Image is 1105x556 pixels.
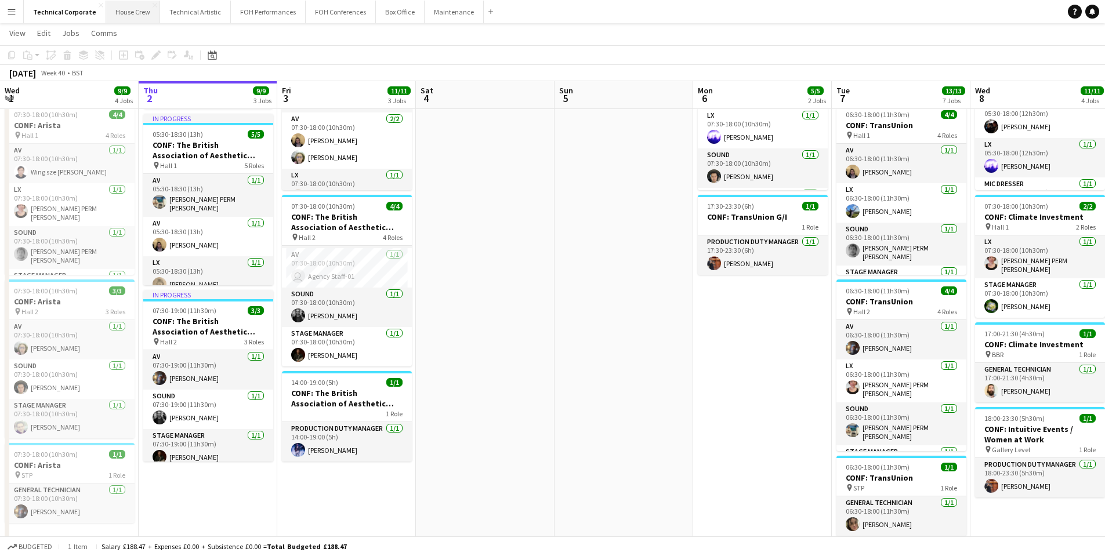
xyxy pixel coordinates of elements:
[102,542,347,551] div: Salary £188.47 + Expenses £0.00 + Subsistence £0.00 =
[106,1,160,23] button: House Crew
[1079,329,1096,338] span: 1/1
[231,1,306,23] button: FOH Performances
[282,169,412,208] app-card-role: LX1/107:30-18:00 (10h30m)
[5,85,20,96] span: Wed
[853,131,870,140] span: Hall 1
[143,316,273,337] h3: CONF: The British Association of Aesthetic Plastic Surgeons
[836,183,966,223] app-card-role: LX1/106:30-18:00 (11h30m)[PERSON_NAME]
[698,235,828,275] app-card-role: Production Duty Manager1/117:30-23:30 (6h)[PERSON_NAME]
[992,223,1009,231] span: Hall 1
[386,409,403,418] span: 1 Role
[143,290,273,461] div: In progress07:30-19:00 (11h30m)3/3CONF: The British Association of Aesthetic Plastic Surgeons Hal...
[975,407,1105,497] app-job-card: 18:00-23:30 (5h30m)1/1CONF: Intuitive Events / Women at Work Gallery Level1 RoleProduction Duty M...
[943,96,965,105] div: 7 Jobs
[376,1,425,23] button: Box Office
[698,188,828,227] app-card-role: Stage Manager1/1
[267,542,347,551] span: Total Budgeted £188.47
[143,429,273,468] app-card-role: Stage Manager1/107:30-19:00 (11h30m)[PERSON_NAME]
[282,388,412,409] h3: CONF: The British Association of Aesthetic Plastic Surgeons
[937,131,957,140] span: 4 Roles
[808,96,826,105] div: 2 Jobs
[975,339,1105,350] h3: CONF: Climate Investment
[937,307,957,316] span: 4 Roles
[282,327,412,366] app-card-role: Stage Manager1/107:30-18:00 (10h30m)[PERSON_NAME]
[698,109,828,148] app-card-role: LX1/107:30-18:00 (10h30m)[PERSON_NAME]
[109,110,125,119] span: 4/4
[992,350,1003,359] span: BBR
[836,496,966,536] app-card-role: General Technician1/106:30-18:00 (11h30m)[PERSON_NAME]
[941,110,957,119] span: 4/4
[14,286,78,295] span: 07:30-18:00 (10h30m)
[153,130,203,139] span: 05:30-18:30 (13h)
[984,329,1045,338] span: 17:00-21:30 (4h30m)
[5,279,135,438] app-job-card: 07:30-18:00 (10h30m)3/3CONF: Arista Hall 23 RolesAV1/107:30-18:00 (10h30m)[PERSON_NAME]Sound1/107...
[975,99,1105,138] app-card-role: Camera Operator FD1/105:30-18:00 (12h30m)[PERSON_NAME]
[37,28,50,38] span: Edit
[32,26,55,41] a: Edit
[836,103,966,275] app-job-card: 06:30-18:00 (11h30m)4/4CONF: TransUnion Hall 14 RolesAV1/106:30-18:00 (11h30m)[PERSON_NAME]LX1/10...
[299,233,316,242] span: Hall 2
[975,363,1105,402] app-card-role: General Technician1/117:00-21:30 (4h30m)[PERSON_NAME]
[975,85,990,96] span: Wed
[143,350,273,390] app-card-role: AV1/107:30-19:00 (11h30m)[PERSON_NAME]
[698,148,828,188] app-card-role: Sound1/107:30-18:00 (10h30m)[PERSON_NAME]
[984,414,1045,423] span: 18:00-23:30 (5h30m)
[5,443,135,523] div: 07:30-18:00 (10h30m)1/1CONF: Arista STP1 RoleGeneral Technician1/107:30-18:00 (10h30m)[PERSON_NAME]
[5,296,135,307] h3: CONF: Arista
[846,286,910,295] span: 06:30-18:00 (11h30m)
[1079,350,1096,359] span: 1 Role
[291,202,355,210] span: 07:30-18:00 (10h30m)
[91,28,117,38] span: Comms
[253,96,271,105] div: 3 Jobs
[940,484,957,492] span: 1 Role
[973,92,990,105] span: 8
[421,85,433,96] span: Sat
[1079,414,1096,423] span: 1/1
[975,322,1105,402] app-job-card: 17:00-21:30 (4h30m)1/1CONF: Climate Investment BBR1 RoleGeneral Technician1/117:00-21:30 (4h30m)[...
[698,195,828,275] app-job-card: 17:30-23:30 (6h)1/1CONF: TransUnion G/I1 RoleProduction Duty Manager1/117:30-23:30 (6h)[PERSON_NAME]
[282,212,412,232] h3: CONF: The British Association of Aesthetic Plastic Surgeons
[941,463,957,471] span: 1/1
[24,1,106,23] button: Technical Corporate
[835,92,850,105] span: 7
[5,320,135,359] app-card-role: AV1/107:30-18:00 (10h30m)[PERSON_NAME]
[115,96,133,105] div: 4 Jobs
[21,471,32,479] span: STP
[282,195,412,366] app-job-card: 07:30-18:00 (10h30m)4/4CONF: The British Association of Aesthetic Plastic Surgeons Hall 24 RolesA...
[386,202,403,210] span: 4/4
[109,286,125,295] span: 3/3
[143,114,273,123] div: In progress
[19,543,52,551] span: Budgeted
[5,103,135,275] div: 07:30-18:00 (10h30m)4/4CONF: Arista Hall 14 RolesAV1/107:30-18:00 (10h30m)Wing sze [PERSON_NAME]L...
[836,296,966,307] h3: CONF: TransUnion
[3,92,20,105] span: 1
[291,378,338,387] span: 14:00-19:00 (5h)
[975,138,1105,177] app-card-role: LX1/105:30-18:00 (12h30m)[PERSON_NAME]
[5,484,135,523] app-card-role: General Technician1/107:30-18:00 (10h30m)[PERSON_NAME]
[5,226,135,269] app-card-role: Sound1/107:30-18:00 (10h30m)[PERSON_NAME] PERM [PERSON_NAME]
[248,306,264,315] span: 3/3
[143,256,273,296] app-card-role: LX1/105:30-18:30 (13h)[PERSON_NAME]
[984,202,1048,210] span: 07:30-18:00 (10h30m)
[836,473,966,483] h3: CONF: TransUnion
[559,85,573,96] span: Sun
[114,86,131,95] span: 9/9
[5,359,135,399] app-card-role: Sound1/107:30-18:00 (10h30m)[PERSON_NAME]
[21,131,38,140] span: Hall 1
[160,161,177,170] span: Hall 1
[38,68,67,77] span: Week 40
[419,92,433,105] span: 4
[5,399,135,438] app-card-role: Stage Manager1/107:30-18:00 (10h30m)[PERSON_NAME]
[9,28,26,38] span: View
[387,86,411,95] span: 11/11
[5,183,135,226] app-card-role: LX1/107:30-18:00 (10h30m)[PERSON_NAME] PERM [PERSON_NAME]
[836,456,966,536] app-job-card: 06:30-18:00 (11h30m)1/1CONF: TransUnion STP1 RoleGeneral Technician1/106:30-18:00 (11h30m)[PERSON...
[143,390,273,429] app-card-role: Sound1/107:30-19:00 (11h30m)[PERSON_NAME]
[153,306,216,315] span: 07:30-19:00 (11h30m)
